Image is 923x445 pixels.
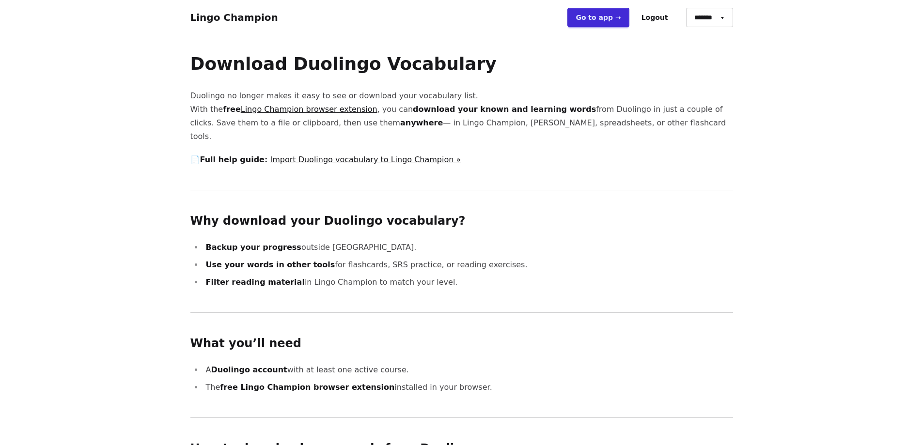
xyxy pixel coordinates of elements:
p: Duolingo no longer makes it easy to see or download your vocabulary list. With the , you can from... [190,89,733,143]
strong: Duolingo account [211,365,287,374]
p: 📄 [190,153,733,167]
strong: anywhere [400,118,443,127]
strong: download your known and learning words [413,105,596,114]
a: Lingo Champion [190,12,278,23]
a: Lingo Champion browser extension [241,105,377,114]
a: Go to app ➝ [567,8,629,27]
h1: Download Duolingo Vocabulary [190,54,733,74]
strong: Use your words in other tools [206,260,335,269]
strong: Filter reading material [206,277,305,287]
li: The installed in your browser. [203,381,733,394]
strong: Full help guide: [200,155,268,164]
li: for flashcards, SRS practice, or reading exercises. [203,258,733,272]
h2: Why download your Duolingo vocabulary? [190,214,733,229]
strong: free Lingo Champion browser extension [220,383,394,392]
li: in Lingo Champion to match your level. [203,276,733,289]
a: Import Duolingo vocabulary to Lingo Champion » [270,155,461,164]
strong: Backup your progress [206,243,301,252]
button: Logout [633,8,676,27]
li: outside [GEOGRAPHIC_DATA]. [203,241,733,254]
li: A with at least one active course. [203,363,733,377]
h2: What you’ll need [190,336,733,352]
strong: free [223,105,377,114]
